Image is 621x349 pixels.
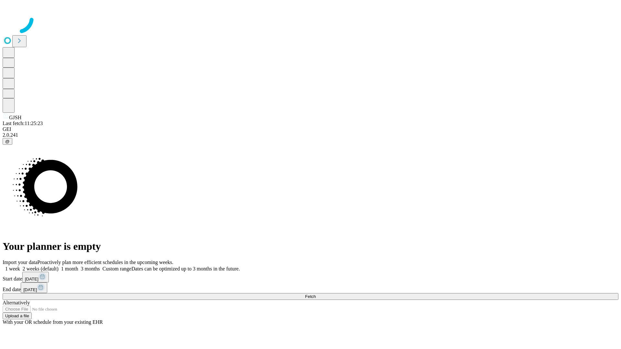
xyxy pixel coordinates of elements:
[3,132,618,138] div: 2.0.241
[61,266,78,271] span: 1 month
[5,139,10,144] span: @
[3,282,618,293] div: End date
[3,312,32,319] button: Upload a file
[3,293,618,300] button: Fetch
[3,259,38,265] span: Import your data
[103,266,131,271] span: Custom range
[131,266,240,271] span: Dates can be optimized up to 3 months in the future.
[3,240,618,252] h1: Your planner is empty
[305,294,316,299] span: Fetch
[3,126,618,132] div: GEI
[21,282,47,293] button: [DATE]
[9,115,21,120] span: GJSH
[3,272,618,282] div: Start date
[38,259,173,265] span: Proactively plan more efficient schedules in the upcoming weeks.
[81,266,100,271] span: 3 months
[23,287,37,292] span: [DATE]
[25,277,38,281] span: [DATE]
[3,319,103,325] span: With your OR schedule from your existing EHR
[3,121,43,126] span: Last fetch: 11:25:23
[22,272,49,282] button: [DATE]
[5,266,20,271] span: 1 week
[23,266,59,271] span: 2 weeks (default)
[3,138,12,145] button: @
[3,300,30,305] span: Alternatively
